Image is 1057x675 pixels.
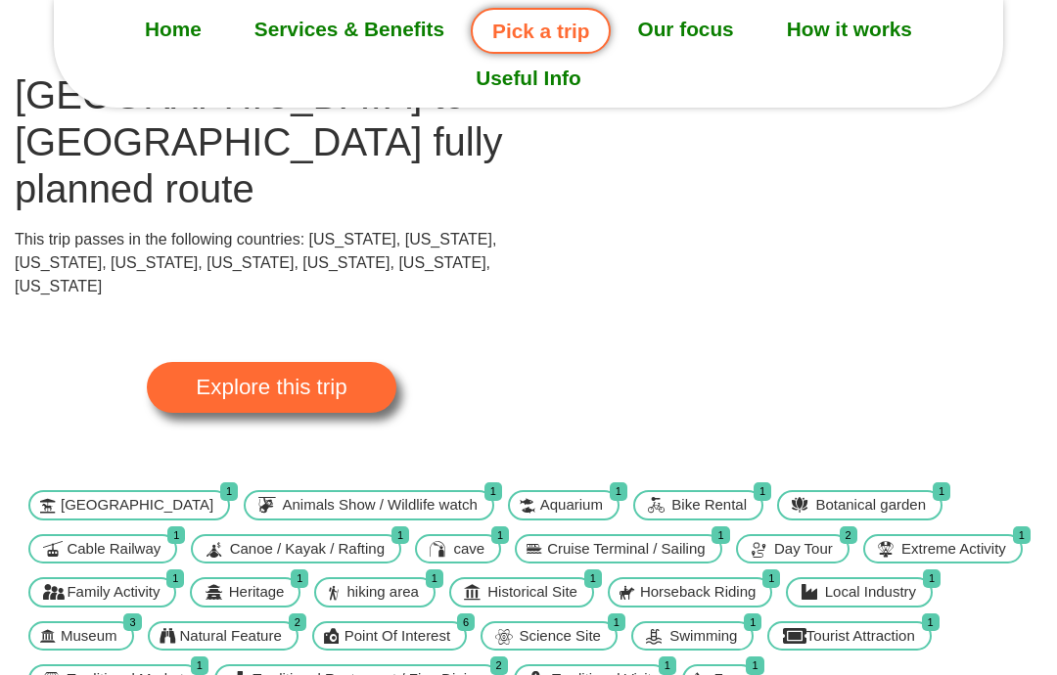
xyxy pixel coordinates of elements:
[840,526,857,545] span: 2
[166,569,184,588] span: 1
[220,482,238,501] span: 1
[762,569,780,588] span: 1
[118,5,228,54] a: Home
[147,362,395,413] a: Explore this trip
[896,538,1011,561] span: Extreme Activity
[769,538,838,561] span: Day Tour
[584,569,602,588] span: 1
[342,581,423,604] span: hiking area
[224,581,290,604] span: Heritage
[760,5,939,54] a: How it works
[15,71,528,212] h1: [GEOGRAPHIC_DATA] to [GEOGRAPHIC_DATA] fully planned route
[291,569,308,588] span: 1
[175,625,287,648] span: Natural Feature
[123,613,141,632] span: 3
[167,526,185,545] span: 1
[610,482,627,501] span: 1
[608,613,625,632] span: 1
[62,581,164,604] span: Family Activity
[611,5,759,54] a: Our focus
[665,625,742,648] span: Swimming
[56,625,122,648] span: Museum
[542,538,710,561] span: Cruise Terminal / Sailing
[659,656,676,675] span: 1
[54,5,1003,103] nav: Menu
[712,526,729,545] span: 1
[56,494,218,517] span: [GEOGRAPHIC_DATA]
[196,377,346,398] span: Explore this trip
[483,581,582,604] span: Historical Site
[426,569,443,588] span: 1
[484,482,502,501] span: 1
[391,526,409,545] span: 1
[191,656,208,675] span: 1
[15,231,496,294] span: This trip passes in the following countries: [US_STATE], [US_STATE], [US_STATE], [US_STATE], [US_...
[744,613,761,632] span: 1
[535,494,608,517] span: Aquarium
[225,538,390,561] span: Canoe / Kayak / Rafting
[746,656,763,675] span: 1
[922,613,940,632] span: 1
[471,8,611,54] a: Pick a trip
[340,625,455,648] span: Point Of Interest
[449,54,607,103] a: Useful Info
[515,625,606,648] span: Science Site
[802,625,920,648] span: Tourist Attraction
[635,581,760,604] span: Horseback Riding
[1013,526,1031,545] span: 1
[933,482,950,501] span: 1
[820,581,921,604] span: Local Industry
[289,613,306,632] span: 2
[228,5,471,54] a: Services & Benefits
[491,526,509,545] span: 1
[923,569,941,588] span: 1
[448,538,489,561] span: cave
[62,538,165,561] span: Cable Railway
[490,656,508,675] span: 2
[666,494,752,517] span: Bike Rental
[278,494,483,517] span: Animals Show / Wildlife watch
[810,494,931,517] span: Botanical garden
[754,482,771,501] span: 1
[457,613,475,632] span: 6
